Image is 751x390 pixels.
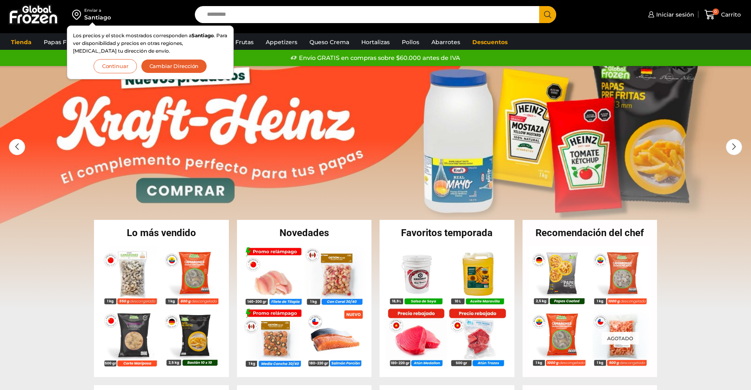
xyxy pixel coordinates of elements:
h2: Favoritos temporada [380,228,514,238]
h2: Novedades [237,228,372,238]
div: Previous slide [9,139,25,155]
h2: Lo más vendido [94,228,229,238]
a: Descuentos [468,34,512,50]
span: Carrito [719,11,741,19]
span: Iniciar sesión [654,11,694,19]
p: Agotado [602,332,639,345]
button: Continuar [94,59,137,73]
span: 0 [713,9,719,15]
img: address-field-icon.svg [72,8,84,21]
a: Abarrotes [427,34,464,50]
h2: Recomendación del chef [523,228,657,238]
div: Next slide [726,139,742,155]
p: Los precios y el stock mostrados corresponden a . Para ver disponibilidad y precios en otras regi... [73,32,228,55]
strong: Santiago [192,32,214,38]
a: Queso Crema [305,34,353,50]
a: Iniciar sesión [646,6,694,23]
a: Papas Fritas [40,34,83,50]
div: Santiago [84,13,111,21]
a: 0 Carrito [702,5,743,24]
button: Search button [539,6,556,23]
button: Cambiar Dirección [141,59,207,73]
a: Hortalizas [357,34,394,50]
a: Tienda [7,34,36,50]
a: Appetizers [262,34,301,50]
div: Enviar a [84,8,111,13]
a: Pollos [398,34,423,50]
